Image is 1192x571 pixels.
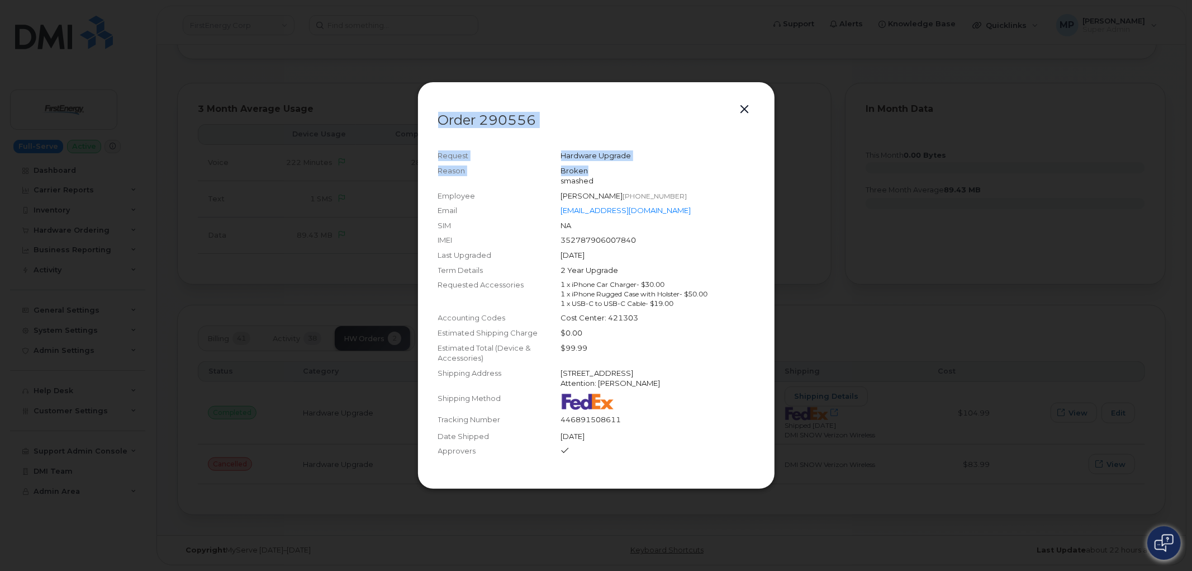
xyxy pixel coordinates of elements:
[561,166,754,176] div: Broken
[680,290,708,298] span: - $50.00
[561,220,754,231] div: NA
[438,235,561,246] div: IMEI
[438,205,561,216] div: Email
[438,431,561,442] div: Date Shipped
[438,191,561,201] div: Employee
[438,166,561,186] div: Reason
[561,206,691,215] a: [EMAIL_ADDRESS][DOMAIN_NAME]
[646,299,674,308] span: - $19.00
[438,220,561,231] div: SIM
[637,280,665,289] span: - $30.00
[561,328,754,338] div: $0.00
[438,150,561,161] div: Request
[561,289,754,299] div: 1 x iPhone Rugged Case with Holster
[561,251,585,259] span: [DATE]
[438,250,561,261] div: Last Upgraded
[561,176,754,186] div: smashed
[438,343,561,364] div: Estimated Total (Device & Accessories)
[438,265,561,276] div: Term Details
[1155,534,1174,552] img: Open chat
[561,265,754,276] div: 2 Year Upgrade
[438,313,561,323] div: Accounting Codes
[621,415,630,424] a: Open shipping details in new tab
[561,280,754,289] div: 1 x iPhone Car Charger
[438,368,561,389] div: Shipping Address
[561,150,754,161] div: Hardware Upgrade
[561,368,754,379] div: [STREET_ADDRESS]
[561,393,615,410] img: fedex-bc01427081be8802e1fb5a1adb1132915e58a0589d7a9405a0dcbe1127be6add.png
[438,393,561,410] div: Shipping Method
[561,378,754,389] div: Attention: [PERSON_NAME]
[561,299,754,308] div: 1 x USB-C to USB-C Cable
[438,328,561,338] div: Estimated Shipping Charge
[561,343,754,364] div: $99.99
[561,235,754,246] div: 352787906007840
[438,414,561,427] div: Tracking Number
[561,415,621,424] span: 446891508611
[561,191,754,201] div: [PERSON_NAME]
[623,192,687,200] span: [PHONE_NUMBER]
[561,313,754,323] div: Cost Center: 421303
[438,114,754,127] p: Order 290556
[438,446,561,456] div: Approvers
[561,431,754,442] div: [DATE]
[438,280,561,308] div: Requested Accessories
